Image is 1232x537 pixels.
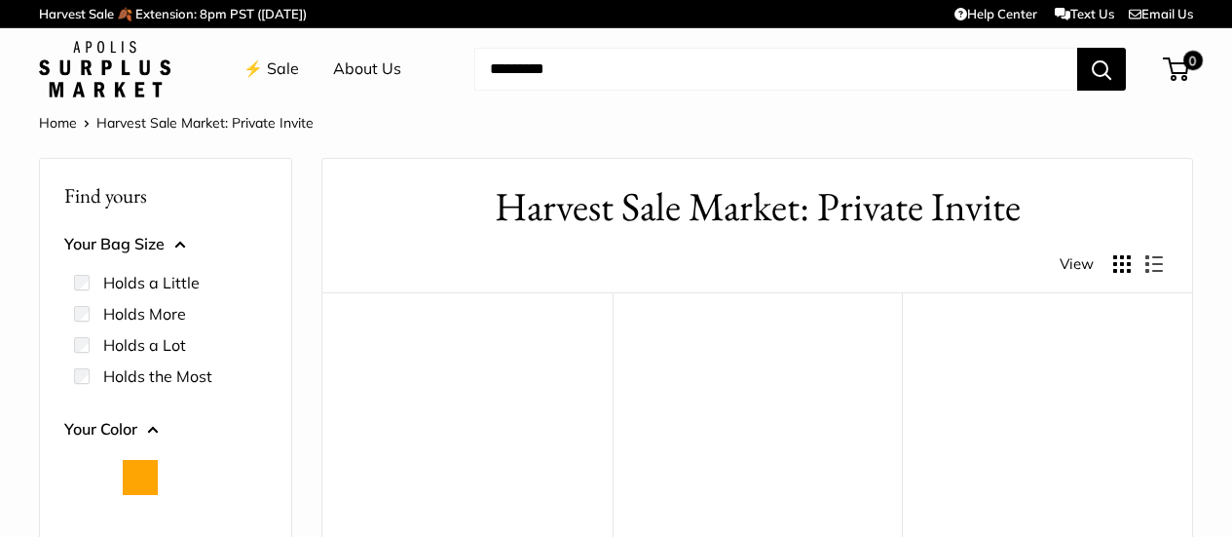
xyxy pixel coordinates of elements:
input: Search... [474,48,1077,91]
nav: Breadcrumb [39,110,314,135]
a: ⚡️ Sale [243,55,299,84]
span: Harvest Sale Market: Private Invite [96,114,314,132]
img: Apolis: Surplus Market [39,41,170,97]
a: Text Us [1055,6,1114,21]
label: Holds the Most [103,364,212,388]
span: View [1060,250,1094,278]
button: Natural [68,460,103,495]
h1: Harvest Sale Market: Private Invite [352,178,1163,236]
label: Holds a Little [103,271,200,294]
button: Court Green [177,460,212,495]
button: Display products as grid [1113,255,1131,273]
a: About Us [333,55,401,84]
label: Holds a Lot [103,333,186,357]
label: Holds More [103,302,186,326]
button: Your Bag Size [64,230,267,259]
button: Orange [123,460,158,495]
a: Help Center [954,6,1037,21]
button: Search [1077,48,1126,91]
p: Find yours [64,176,267,214]
button: Chenille Window Brick [232,460,267,495]
a: 0 [1165,58,1189,81]
a: Home [39,114,77,132]
button: Display products as list [1145,255,1163,273]
a: Email Us [1129,6,1193,21]
span: 0 [1183,51,1203,70]
button: Your Color [64,415,267,444]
